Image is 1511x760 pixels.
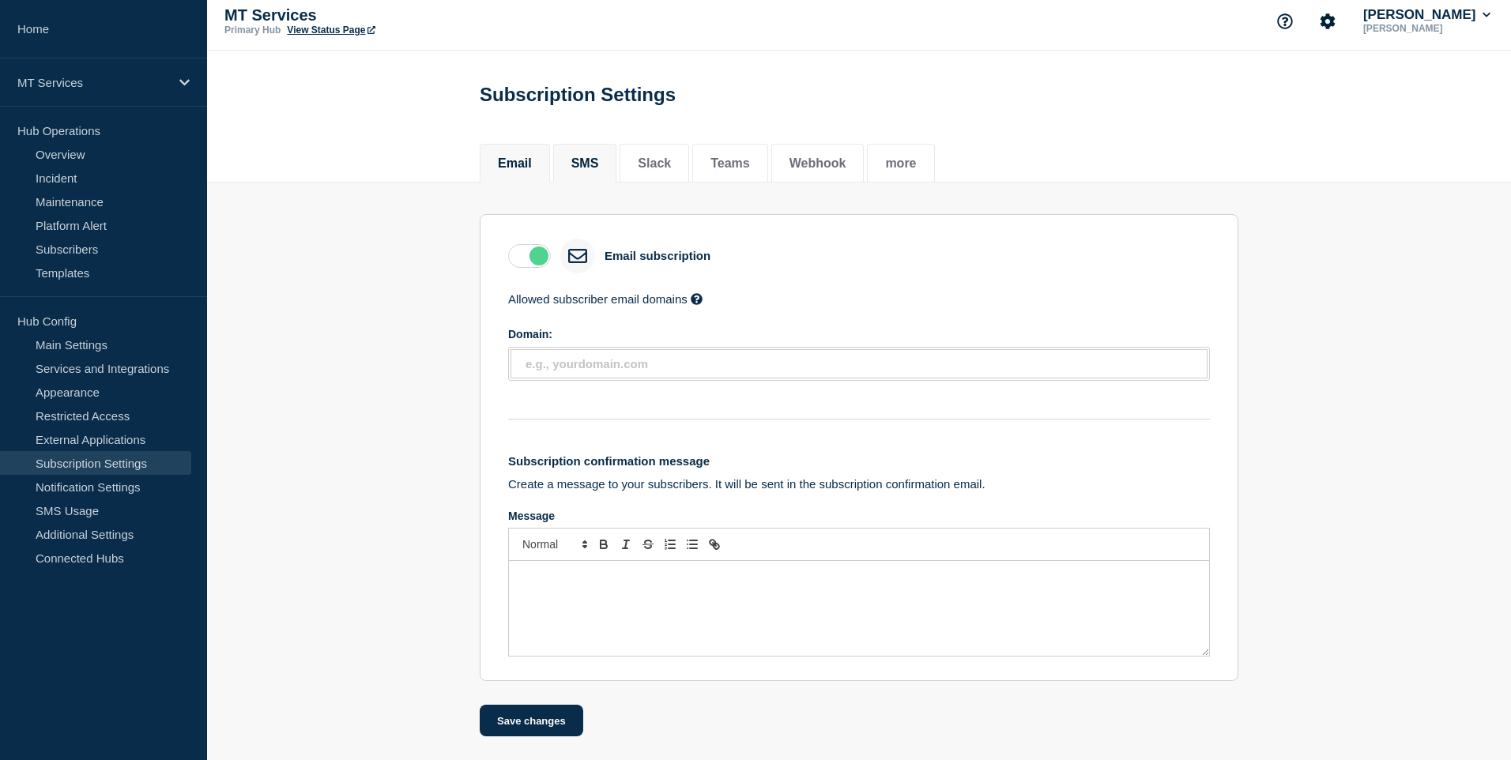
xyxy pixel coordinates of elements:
[615,535,637,554] button: Toggle italic text
[789,156,846,171] button: Webhook
[509,561,1209,656] div: Message
[508,292,688,306] span: Allowed subscriber email domains
[224,24,281,36] p: Primary Hub
[1268,5,1302,38] button: Support
[885,156,916,171] button: more
[1360,23,1494,34] p: [PERSON_NAME]
[681,535,703,554] button: Toggle bulleted list
[659,535,681,554] button: Toggle ordered list
[17,76,169,89] p: MT Services
[508,510,1210,522] div: Message
[637,535,659,554] button: Toggle strikethrough text
[480,705,583,736] button: Save changes
[515,535,593,554] span: Font size
[508,477,1210,491] p: Create a message to your subscribers. It will be sent in the subscription confirmation email.
[224,6,541,24] p: MT Services
[571,156,599,171] button: SMS
[526,357,1198,371] input: e.g., yourdomain.com
[498,156,532,171] button: Email
[508,328,1210,340] p: Domain:
[480,84,676,106] h1: Subscription Settings
[1311,5,1344,38] button: Account settings
[638,156,671,171] button: Slack
[710,156,750,171] button: Teams
[1360,7,1494,23] button: [PERSON_NAME]
[593,535,615,554] button: Toggle bold text
[287,24,375,36] a: View Status Page
[508,454,1210,468] h3: Subscription confirmation message
[703,535,725,554] button: Toggle link
[605,249,710,262] div: Email subscription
